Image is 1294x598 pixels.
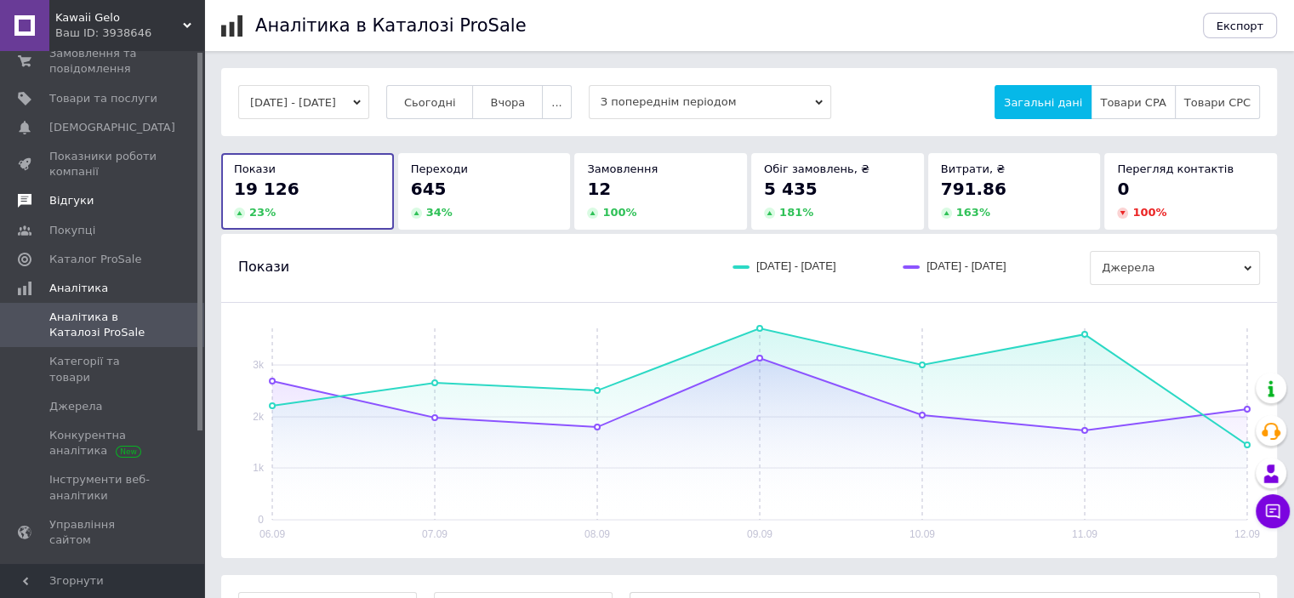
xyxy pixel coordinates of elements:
span: 0 [1117,179,1129,199]
span: Джерела [49,399,102,414]
span: Вчора [490,96,525,109]
text: 12.09 [1234,528,1260,540]
span: Категорії та товари [49,354,157,384]
button: ... [542,85,571,119]
span: Покази [234,162,276,175]
div: Ваш ID: 3938646 [55,26,204,41]
span: Інструменти веб-аналітики [49,472,157,503]
span: Джерела [1090,251,1260,285]
span: Управління сайтом [49,517,157,548]
span: 100 % [602,206,636,219]
span: 100 % [1132,206,1166,219]
span: Конкурентна аналітика [49,428,157,458]
button: Вчора [472,85,543,119]
span: Каталог ProSale [49,252,141,267]
text: 1k [253,462,265,474]
span: Загальні дані [1004,96,1082,109]
span: Перегляд контактів [1117,162,1234,175]
span: 181 % [779,206,813,219]
span: 12 [587,179,611,199]
button: Товари CPA [1091,85,1175,119]
span: 23 % [249,206,276,219]
span: Аналітика [49,281,108,296]
span: Товари CPA [1100,96,1166,109]
text: 09.09 [747,528,772,540]
button: Чат з покупцем [1256,494,1290,528]
span: Товари CPC [1184,96,1251,109]
span: 19 126 [234,179,299,199]
span: [DEMOGRAPHIC_DATA] [49,120,175,135]
span: 791.86 [941,179,1006,199]
span: Показники роботи компанії [49,149,157,179]
span: Обіг замовлень, ₴ [764,162,869,175]
span: Витрати, ₴ [941,162,1006,175]
span: Сьогодні [404,96,456,109]
span: 163 % [956,206,990,219]
span: Аналітика в Каталозі ProSale [49,310,157,340]
span: Гаманець компанії [49,561,157,592]
text: 07.09 [422,528,447,540]
span: Замовлення та повідомлення [49,46,157,77]
button: Товари CPC [1175,85,1260,119]
span: 5 435 [764,179,818,199]
span: Замовлення [587,162,658,175]
span: Переходи [411,162,468,175]
span: Покази [238,258,289,276]
button: Експорт [1203,13,1278,38]
h1: Аналітика в Каталозі ProSale [255,15,526,36]
span: Kawaii Gelo [55,10,183,26]
text: 08.09 [584,528,610,540]
span: Товари та послуги [49,91,157,106]
span: З попереднім періодом [589,85,831,119]
text: 2k [253,411,265,423]
text: 0 [258,514,264,526]
button: Сьогодні [386,85,474,119]
span: Відгуки [49,193,94,208]
text: 3k [253,359,265,371]
span: Експорт [1217,20,1264,32]
button: Загальні дані [995,85,1092,119]
text: 10.09 [909,528,935,540]
span: Покупці [49,223,95,238]
text: 06.09 [259,528,285,540]
button: [DATE] - [DATE] [238,85,369,119]
span: ... [551,96,561,109]
text: 11.09 [1072,528,1097,540]
span: 34 % [426,206,453,219]
span: 645 [411,179,447,199]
